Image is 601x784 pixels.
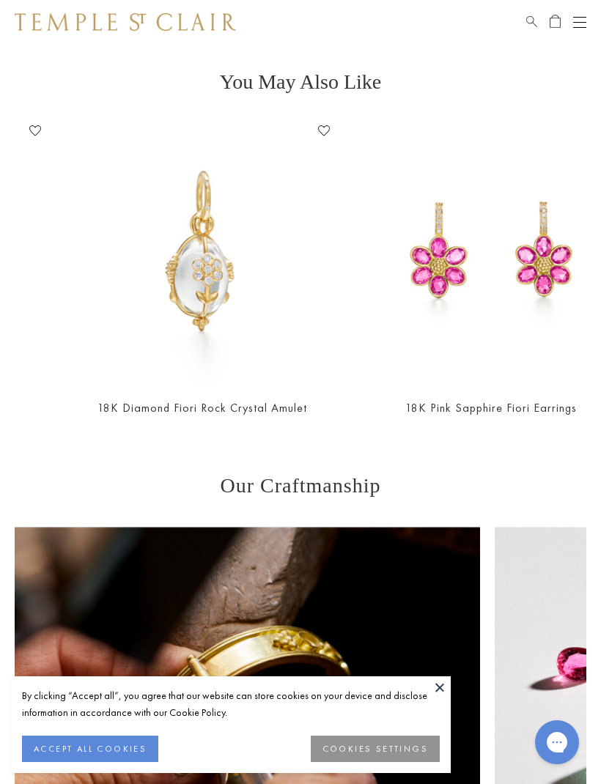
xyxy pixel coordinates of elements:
button: Open navigation [573,13,586,31]
a: Search [526,13,537,31]
a: P51889-E11FIORIP51889-E11FIORI [69,119,336,386]
button: ACCEPT ALL COOKIES [22,736,158,762]
a: 18K Diamond Fiori Rock Crystal Amulet [97,400,307,415]
a: Open Shopping Bag [550,13,561,31]
button: COOKIES SETTINGS [311,736,440,762]
img: Temple St. Clair [15,13,236,31]
h3: Our Craftmanship [15,474,586,498]
iframe: Gorgias live chat messenger [528,715,586,769]
img: P51889-E11FIORI [69,119,336,386]
a: 18K Pink Sapphire Fiori Earrings [405,400,577,415]
div: By clicking “Accept all”, you agree that our website can store cookies on your device and disclos... [22,687,440,721]
h3: You May Also Like [37,70,564,94]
